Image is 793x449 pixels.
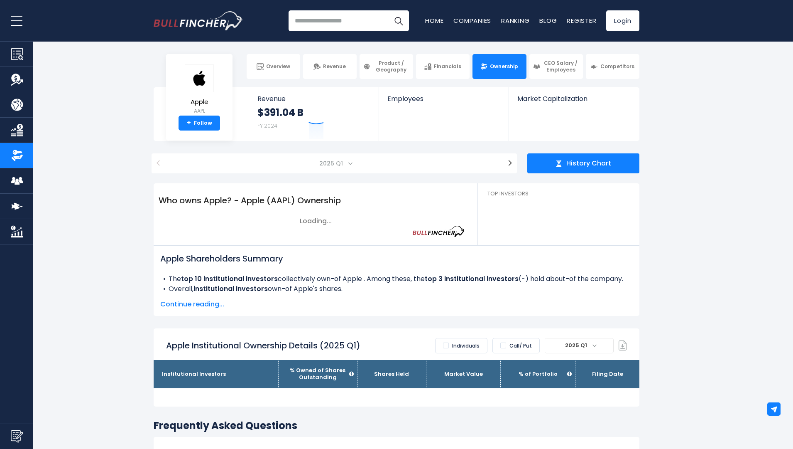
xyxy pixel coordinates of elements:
img: Bullfincher logo [154,11,243,30]
a: Home [425,16,443,25]
span: Revenue [257,95,371,103]
span: History Chart [566,159,611,168]
img: history chart [556,160,562,167]
a: Register [567,16,596,25]
span: - [521,274,525,284]
span: Competitors [600,63,634,70]
li: Overall, own of Apple's shares. [160,284,633,294]
a: +Follow [179,116,220,131]
li: The collectively own of Apple . Among these, the ( ) hold about of the company. [160,274,633,284]
i: The percentage of the company’s total outstanding shares owned by the institutional investor. [349,371,355,377]
a: Blog [539,16,557,25]
span: 2025 Q1 [169,153,499,173]
span: 2025 Q1 [316,158,348,169]
a: Product / Geography [360,54,413,79]
span: 2025 Q1 [545,338,613,353]
b: top 10 institutional investors [181,274,278,284]
b: top 3 institutional investors [425,274,519,284]
button: Search [388,10,409,31]
small: AAPL [185,107,214,115]
span: Revenue [323,63,346,70]
button: > [503,153,517,173]
span: Ownership [490,63,518,70]
a: Companies [453,16,491,25]
img: Ownership [11,149,23,162]
button: < [152,153,165,173]
span: Employees [387,95,500,103]
b: - [281,284,285,294]
th: Filing Date [575,360,639,388]
strong: $391.04 B [257,106,303,119]
a: CEO Salary / Employees [529,54,583,79]
b: institutional investors [193,284,268,294]
a: Competitors [586,54,639,79]
label: Individuals [435,338,487,354]
span: Market Capitalization [517,95,630,103]
b: - [330,274,334,284]
th: Institutional Investors [154,360,278,388]
h3: Frequently Asked Questions [154,419,639,432]
span: Product / Geography [373,60,409,73]
i: The percentage of the institutional investor’s entire investment portfolio that this holding repr... [567,371,573,377]
a: Market Capitalization [509,87,639,117]
span: CEO Salary / Employees [543,60,579,73]
small: FY 2024 [257,122,277,129]
span: Financials [434,63,461,70]
h2: Apple Shareholders Summary [160,252,633,265]
h2: Top Investors [478,183,639,204]
a: Apple AAPL [184,64,214,116]
a: Financials [416,54,470,79]
label: Call/ Put [492,338,540,354]
th: % Owned of Shares Outstanding [278,360,357,388]
a: Employees [379,87,508,117]
span: 2025 Q1 [562,340,592,351]
th: Market Value [426,360,501,388]
a: Login [606,10,639,31]
a: Ownership [472,54,526,79]
div: Loading... [154,217,477,226]
span: Overview [266,63,290,70]
h1: Who owns Apple? - Apple (AAPL) Ownership [154,189,477,212]
a: Go to homepage [154,11,243,30]
a: Revenue $391.04 B FY 2024 [249,87,379,141]
span: Continue reading... [160,299,633,309]
a: Ranking [501,16,529,25]
strong: + [187,119,191,127]
th: % of Portfolio [501,360,575,388]
a: Revenue [303,54,357,79]
h2: Apple Institutional Ownership Details (2025 Q1) [166,340,360,351]
th: Shares Held [357,360,426,388]
b: - [565,274,569,284]
span: Apple [185,99,214,106]
a: Overview [247,54,300,79]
